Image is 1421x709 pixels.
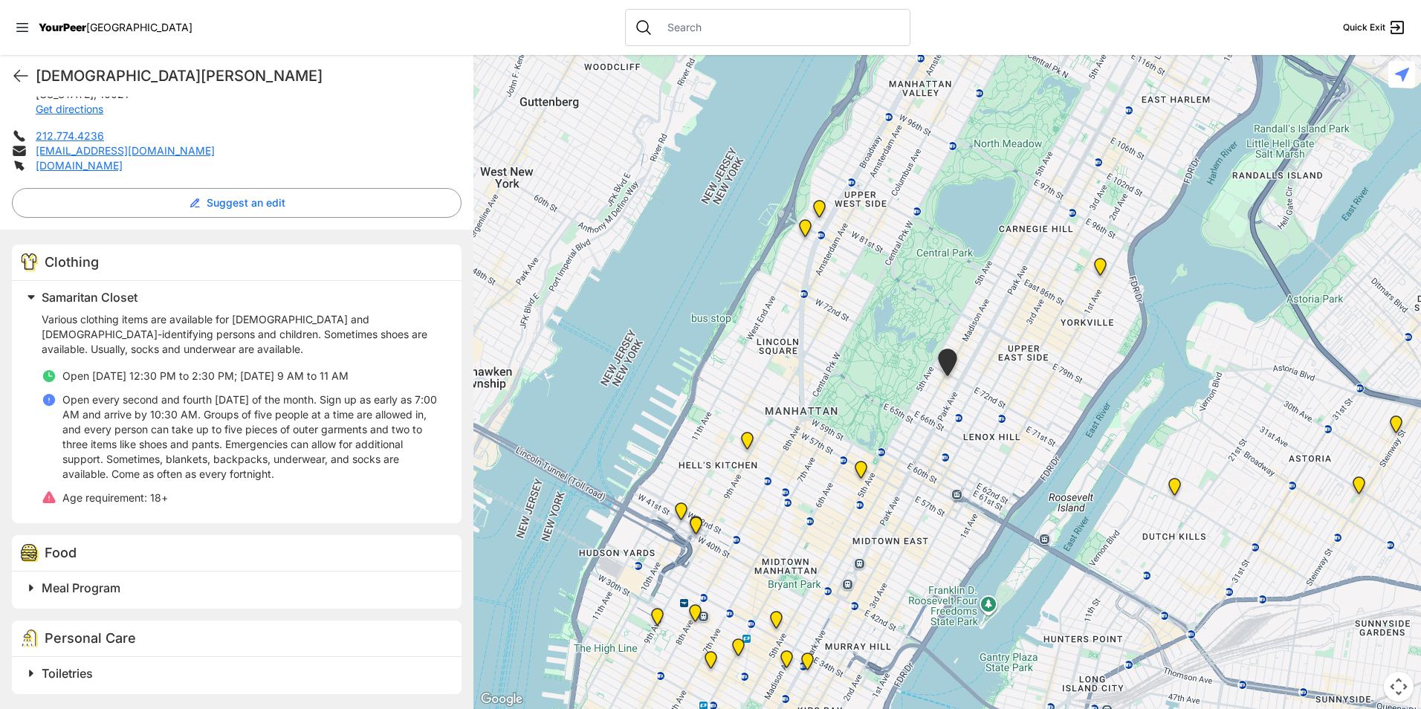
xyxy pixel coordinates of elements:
[798,653,817,676] div: Mainchance Adult Drop-in Center
[658,20,901,35] input: Search
[477,690,526,709] a: Open this area in Google Maps (opens a new window)
[738,432,757,456] div: 9th Avenue Drop-in Center
[45,254,99,270] span: Clothing
[42,666,93,681] span: Toiletries
[1343,19,1406,36] a: Quick Exit
[45,545,77,560] span: Food
[672,502,690,526] div: New York
[687,516,705,540] div: Metro Baptist Church
[648,608,667,632] div: Chelsea
[1384,672,1414,702] button: Map camera controls
[86,21,192,33] span: [GEOGRAPHIC_DATA]
[42,312,444,357] p: Various clothing items are available for [DEMOGRAPHIC_DATA] and [DEMOGRAPHIC_DATA]-identifying pe...
[1343,22,1385,33] span: Quick Exit
[1165,478,1184,502] div: Fancy Thrift Shop
[62,491,168,505] p: 18+
[810,200,829,224] div: Pathways Adult Drop-In Program
[39,23,192,32] a: YourPeer[GEOGRAPHIC_DATA]
[729,638,748,662] div: Headquarters
[62,392,444,482] p: Open every second and fourth [DATE] of the month. Sign up as early as 7:00 AM and arrive by 10:30...
[39,21,86,33] span: YourPeer
[207,195,285,210] span: Suggest an edit
[702,651,720,675] div: New Location, Headquarters
[45,630,136,646] span: Personal Care
[62,491,147,504] span: Age requirement:
[1091,258,1110,282] div: Avenue Church
[36,103,103,115] a: Get directions
[687,517,705,540] div: Metro Baptist Church
[477,690,526,709] img: Google
[36,129,104,142] a: 212.774.4236
[36,144,215,157] a: [EMAIL_ADDRESS][DOMAIN_NAME]
[777,650,796,674] div: Greater New York City
[36,65,462,86] h1: [DEMOGRAPHIC_DATA][PERSON_NAME]
[935,349,960,382] div: Manhattan
[42,580,120,595] span: Meal Program
[42,290,137,305] span: Samaritan Closet
[36,159,123,172] a: [DOMAIN_NAME]
[12,188,462,218] button: Suggest an edit
[686,604,705,628] div: Antonio Olivieri Drop-in Center
[62,369,349,382] span: Open [DATE] 12:30 PM to 2:30 PM; [DATE] 9 AM to 11 AM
